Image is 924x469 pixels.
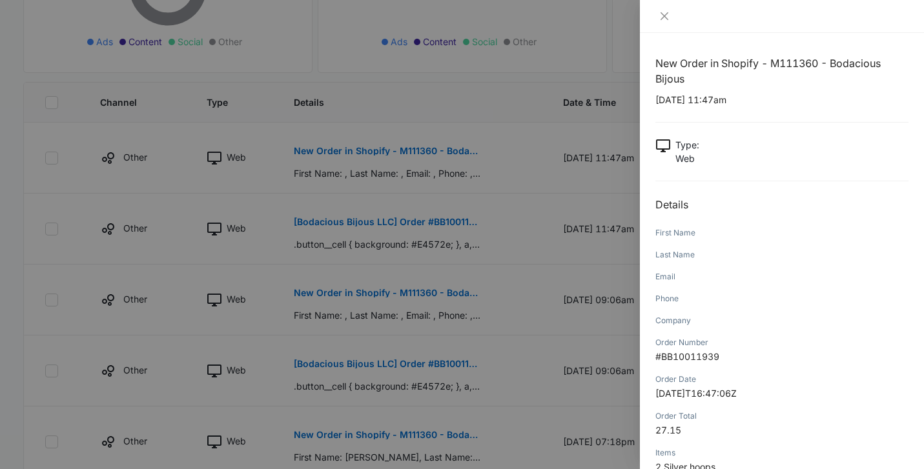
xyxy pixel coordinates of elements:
img: logo_orange.svg [21,21,31,31]
div: Phone [655,293,909,304]
div: Order Total [655,410,909,422]
div: v 4.0.25 [36,21,63,31]
img: tab_domain_overview_orange.svg [35,75,45,85]
span: #BB10011939 [655,351,719,362]
div: Keywords by Traffic [143,76,218,85]
span: [DATE]T16:47:06Z [655,388,737,399]
div: Order Date [655,374,909,385]
h2: Details [655,197,909,212]
div: Company [655,315,909,326]
p: Web [675,152,699,165]
img: tab_keywords_by_traffic_grey.svg [128,75,139,85]
span: close [659,11,670,21]
div: First Name [655,227,909,239]
span: 27.15 [655,424,681,435]
button: Close [655,10,673,22]
p: Type : [675,138,699,152]
h1: New Order in Shopify - M111360 - Bodacious Bijous [655,55,909,86]
div: Items [655,447,909,459]
img: website_grey.svg [21,34,31,44]
div: Domain: [DOMAIN_NAME] [34,34,142,44]
div: Last Name [655,249,909,261]
div: Email [655,271,909,283]
p: [DATE] 11:47am [655,93,909,106]
div: Domain Overview [49,76,116,85]
div: Order Number [655,337,909,348]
